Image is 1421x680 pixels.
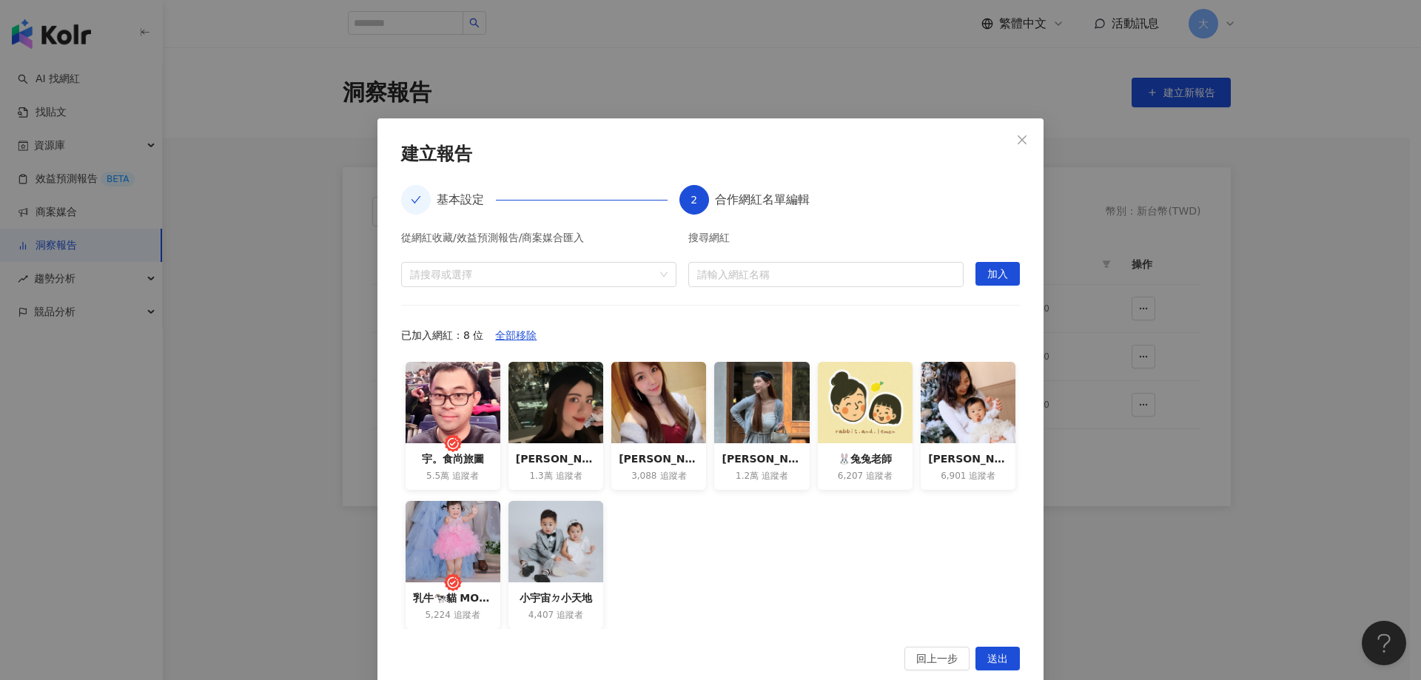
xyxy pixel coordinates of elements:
button: 全部移除 [483,323,548,347]
span: 追蹤者 [556,470,582,482]
span: 加入 [987,263,1008,286]
div: 建立報告 [401,142,1020,167]
div: [PERSON_NAME] [516,451,596,467]
div: 🐰兔兔老師 [825,451,905,467]
span: 追蹤者 [866,470,893,482]
span: 5.5萬 [426,470,449,482]
div: 從網紅收藏/效益預測報告/商案媒合匯入 [401,232,676,250]
div: 小宇宙ㄉ小天地 [516,590,596,606]
span: 1.2萬 [736,470,759,482]
span: 4,407 [528,609,554,622]
span: 6,901 [941,470,966,482]
span: 6,207 [838,470,863,482]
span: 回上一步 [916,647,958,671]
span: close [1016,134,1028,146]
span: 追蹤者 [660,470,687,482]
div: 搜尋網紅 [688,232,964,250]
span: 全部移除 [495,324,537,348]
span: check [411,195,421,205]
div: [PERSON_NAME]（婚禮/活動主持人） [619,451,699,467]
div: 乳牛🐄貓 MOMO 與檸檬🍋妹 [413,590,493,606]
div: 宇。食尚旅圖 [413,451,493,467]
button: 加入 [975,262,1020,286]
button: Close [1007,125,1037,155]
div: [PERSON_NAME] [722,451,802,467]
span: 追蹤者 [969,470,995,482]
span: 1.3萬 [529,470,552,482]
span: 追蹤者 [762,470,788,482]
button: 回上一步 [904,647,970,670]
span: 2 [691,194,697,206]
span: 追蹤者 [557,609,583,622]
span: 5,224 [425,609,450,622]
span: 3,088 [631,470,656,482]
button: 送出 [975,647,1020,670]
div: 合作網紅名單編輯 [715,185,810,215]
div: [PERSON_NAME]​ꪮ​ꪗ​ᥴ​ꫀ​ ꪶ​𝓲​ꪀ​ 婕樂纖總代理｜行動加盟｜ [928,451,1008,467]
div: 已加入網紅：8 位 [401,323,1020,347]
span: 追蹤者 [452,470,479,482]
span: 追蹤者 [454,609,480,622]
span: 送出 [987,647,1008,671]
div: 基本設定 [437,185,496,215]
